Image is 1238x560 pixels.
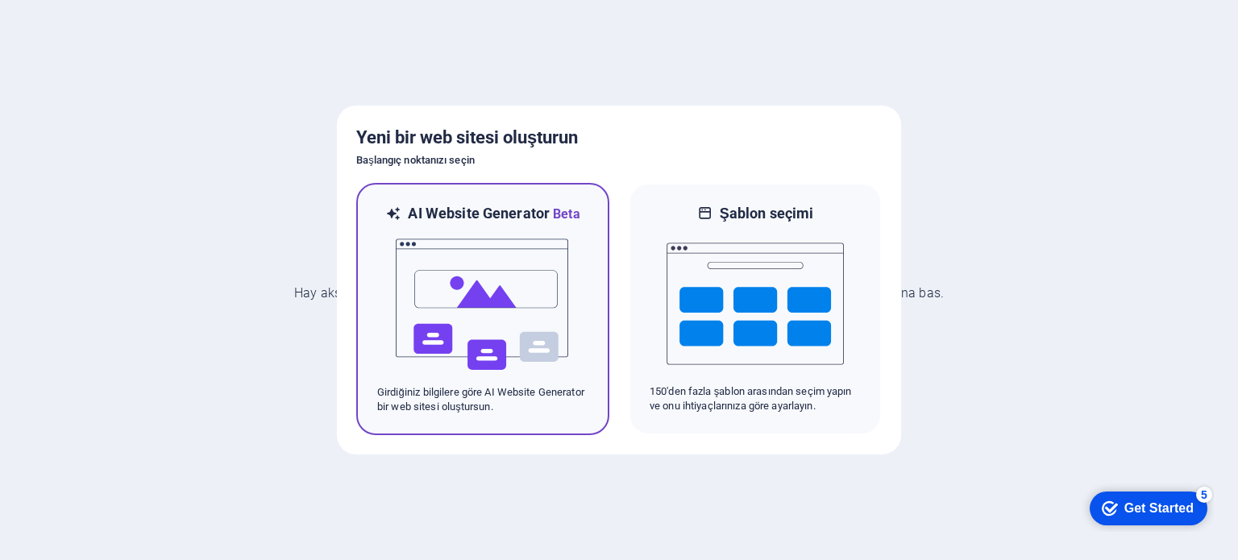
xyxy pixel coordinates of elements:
div: Get Started 5 items remaining, 0% complete [9,8,127,42]
img: ai [394,224,571,385]
span: Beta [550,206,580,222]
h5: Yeni bir web sitesi oluşturun [356,125,882,151]
div: Get Started [44,18,113,32]
div: AI Website GeneratorBetaaiGirdiğiniz bilgilere göre AI Website Generator bir web sitesi oluştursun. [356,183,609,435]
div: Şablon seçimi150'den fazla şablon arasından seçim yapın ve onu ihtiyaçlarınıza göre ayarlayın. [629,183,882,435]
p: Girdiğiniz bilgilere göre AI Website Generator bir web sitesi oluştursun. [377,385,588,414]
p: 150'den fazla şablon arasından seçim yapın ve onu ihtiyaçlarınıza göre ayarlayın. [650,384,861,413]
h6: Başlangıç noktanızı seçin [356,151,882,170]
h6: Şablon seçimi [720,204,814,223]
h6: AI Website Generator [408,204,580,224]
div: 5 [115,3,131,19]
